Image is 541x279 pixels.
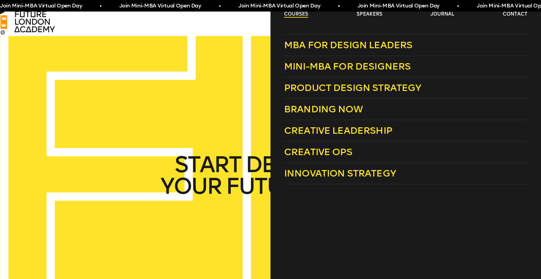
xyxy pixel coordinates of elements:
[284,168,396,179] span: Innovation Strategy
[284,11,308,18] a: courses
[430,11,454,18] a: journal
[336,2,338,10] span: •
[284,125,392,136] span: Creative Leadership
[284,104,363,115] span: Branding Now
[503,11,527,18] a: contact
[284,99,527,120] a: Branding Now
[98,2,100,10] span: •
[284,146,352,157] span: Creative Ops
[217,2,219,10] span: •
[357,11,382,18] a: speakers
[284,120,527,142] a: Creative Leadership
[284,39,413,51] span: MBA for Design Leaders
[284,82,421,93] span: Product Design Strategy
[284,142,527,163] a: Creative Ops
[456,2,457,10] span: •
[284,56,527,77] a: Mini-MBA for Designers
[284,77,527,99] a: Product Design Strategy
[284,61,411,72] span: Mini-MBA for Designers
[284,34,527,56] a: MBA for Design Leaders
[284,163,527,184] a: Innovation Strategy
